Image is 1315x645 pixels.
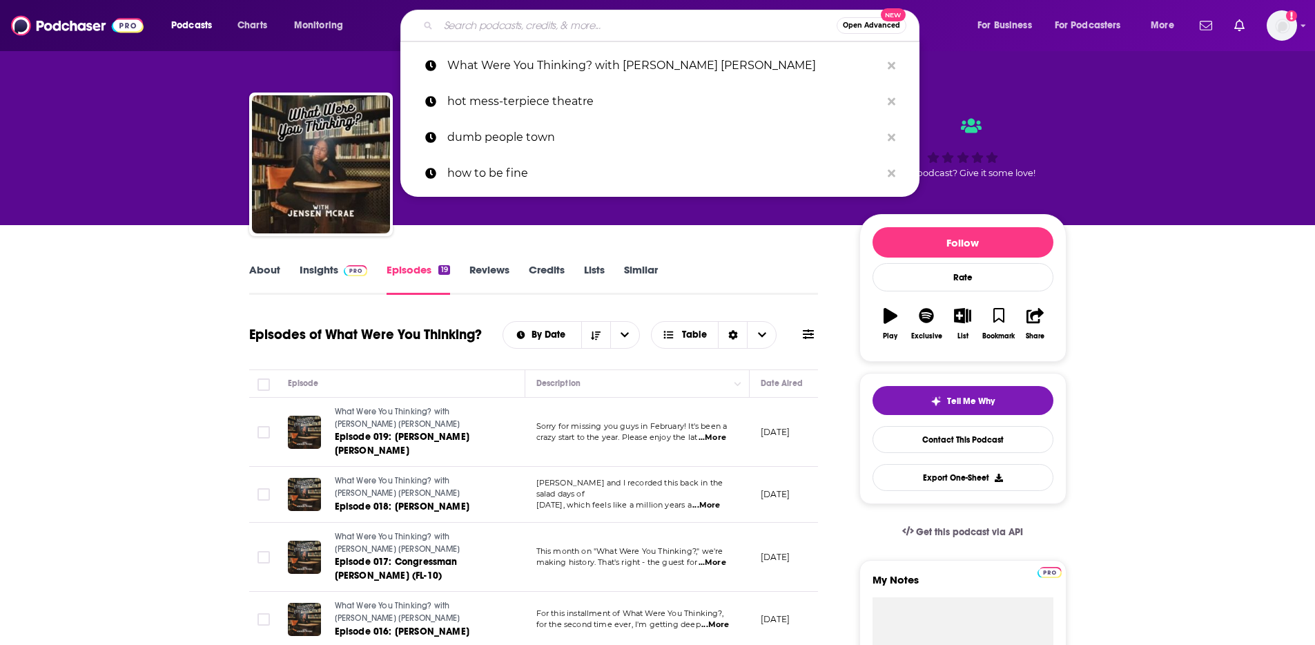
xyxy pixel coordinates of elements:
div: Sort Direction [718,322,747,348]
span: ...More [699,557,726,568]
h1: Episodes of What Were You Thinking? [249,326,482,343]
button: open menu [503,330,581,340]
span: Table [682,330,707,340]
button: tell me why sparkleTell Me Why [873,386,1053,415]
span: for the second time ever, I'm getting deep [536,619,701,629]
div: Date Aired [761,375,803,392]
a: Lists [584,263,605,295]
span: Toggle select row [257,551,270,564]
p: What Were You Thinking? with Jensen Mcrae [447,48,881,84]
span: Open Advanced [843,22,900,29]
a: What Were You Thinking? with [PERSON_NAME] [PERSON_NAME] [400,48,919,84]
button: Sort Direction [581,322,610,348]
a: What Were You Thinking? with [PERSON_NAME] [PERSON_NAME] [335,475,500,499]
img: tell me why sparkle [931,396,942,407]
button: Exclusive [908,299,944,349]
a: Similar [624,263,658,295]
span: crazy start to the year. Please enjoy the lat [536,432,698,442]
div: Episode [288,375,319,392]
label: My Notes [873,573,1053,597]
span: Episode 016: [PERSON_NAME] [335,626,469,637]
svg: Add a profile image [1286,10,1297,21]
div: Exclusive [911,332,942,340]
span: Toggle select row [257,613,270,626]
div: Play [883,332,897,340]
a: Charts [228,15,275,37]
div: Description [536,375,581,392]
a: Show notifications dropdown [1229,14,1250,37]
button: Column Actions [730,376,746,392]
img: Podchaser Pro [344,265,368,276]
button: Follow [873,227,1053,258]
a: Credits [529,263,565,295]
span: [PERSON_NAME] and I recorded this back in the salad days of [536,478,723,499]
span: Episode 018: [PERSON_NAME] [335,501,469,512]
a: Episode 016: [PERSON_NAME] [335,625,500,639]
p: [DATE] [761,613,790,625]
a: What Were You Thinking? with [PERSON_NAME] [PERSON_NAME] [335,600,500,624]
a: Episode 019: [PERSON_NAME] [PERSON_NAME] [335,430,500,458]
button: Show profile menu [1267,10,1297,41]
button: open menu [1141,15,1191,37]
button: Choose View [651,321,777,349]
p: dumb people town [447,119,881,155]
span: ...More [699,432,726,443]
span: What Were You Thinking? with [PERSON_NAME] [PERSON_NAME] [335,407,460,429]
p: [DATE] [761,426,790,438]
p: hot mess-terpiece theatre [447,84,881,119]
a: Episodes19 [387,263,449,295]
a: What Were You Thinking? with [PERSON_NAME] [PERSON_NAME] [335,406,500,430]
a: Show notifications dropdown [1194,14,1218,37]
span: What Were You Thinking? with [PERSON_NAME] [PERSON_NAME] [335,476,460,498]
span: New [881,8,906,21]
button: Open AdvancedNew [837,17,906,34]
p: [DATE] [761,551,790,563]
a: Get this podcast via API [891,515,1035,549]
a: About [249,263,280,295]
a: Pro website [1038,565,1062,578]
img: What Were You Thinking? with Jensen McRae [252,95,390,233]
button: List [944,299,980,349]
a: dumb people town [400,119,919,155]
a: Episode 017: Congressman [PERSON_NAME] (FL-10) [335,555,500,583]
span: Charts [237,16,267,35]
button: Play [873,299,908,349]
span: Sorry for missing you guys in February! It's been a [536,421,728,431]
button: Bookmark [981,299,1017,349]
span: This month on "What Were You Thinking?," we're [536,546,723,556]
p: how to be fine [447,155,881,191]
button: open menu [1046,15,1141,37]
input: Search podcasts, credits, & more... [438,15,837,37]
span: For this installment of What Were You Thinking?, [536,608,723,618]
span: Get this podcast via API [916,526,1023,538]
div: Good podcast? Give it some love! [859,105,1066,191]
a: Podchaser - Follow, Share and Rate Podcasts [11,12,144,39]
span: ...More [692,500,720,511]
a: What Were You Thinking? with [PERSON_NAME] [PERSON_NAME] [335,531,500,555]
div: Rate [873,263,1053,291]
a: InsightsPodchaser Pro [300,263,368,295]
a: Contact This Podcast [873,426,1053,453]
span: What Were You Thinking? with [PERSON_NAME] [PERSON_NAME] [335,532,460,554]
button: Export One-Sheet [873,464,1053,491]
p: [DATE] [761,488,790,500]
span: Monitoring [294,16,343,35]
span: Toggle select row [257,488,270,501]
span: Logged in as heidiv [1267,10,1297,41]
button: Share [1017,299,1053,349]
span: For Podcasters [1055,16,1121,35]
span: More [1151,16,1174,35]
button: open menu [284,15,361,37]
span: Episode 017: Congressman [PERSON_NAME] (FL-10) [335,556,458,581]
span: making history. That's right - the guest for [536,557,698,567]
a: how to be fine [400,155,919,191]
span: Good podcast? Give it some love! [890,168,1035,178]
span: ...More [701,619,729,630]
span: For Business [977,16,1032,35]
div: 19 [438,265,449,275]
button: open menu [968,15,1049,37]
div: Search podcasts, credits, & more... [413,10,933,41]
a: Reviews [469,263,509,295]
